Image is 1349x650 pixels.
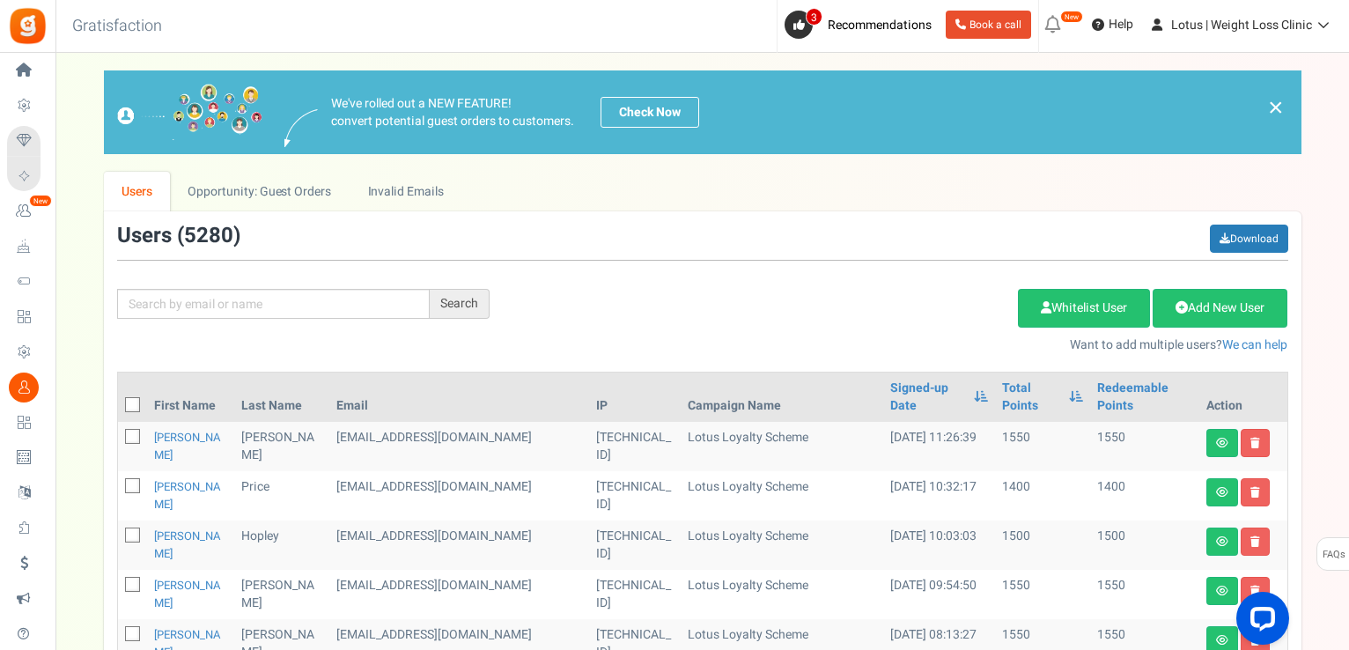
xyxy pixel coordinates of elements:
span: Lotus | Weight Loss Clinic [1171,16,1312,34]
i: Delete user [1250,487,1260,498]
td: [DATE] 09:54:50 [883,570,995,619]
td: 1550 [1090,570,1198,619]
span: 3 [806,8,822,26]
td: customer [329,521,589,570]
td: customer [329,570,589,619]
i: View details [1216,438,1228,448]
a: Book a call [946,11,1031,39]
i: View details [1216,586,1228,596]
td: Lotus Loyalty Scheme [681,471,883,521]
span: Help [1104,16,1133,33]
a: New [7,196,48,226]
td: [PERSON_NAME] [234,422,329,471]
span: FAQs [1322,538,1345,572]
a: Opportunity: Guest Orders [170,172,349,211]
td: 1550 [995,570,1090,619]
a: Invalid Emails [350,172,461,211]
a: 3 Recommendations [785,11,939,39]
i: View details [1216,536,1228,547]
img: Gratisfaction [8,6,48,46]
td: [TECHNICAL_ID] [589,521,681,570]
img: images [117,84,262,141]
a: We can help [1222,336,1287,354]
a: [PERSON_NAME] [154,577,221,611]
td: Price [234,471,329,521]
em: New [29,195,52,207]
th: Email [329,373,589,422]
td: [DATE] 10:32:17 [883,471,995,521]
a: Help [1085,11,1140,39]
td: customer [329,471,589,521]
a: Redeemable Points [1097,380,1191,415]
i: View details [1216,487,1228,498]
i: Delete user [1250,438,1260,448]
th: Campaign Name [681,373,883,422]
td: 1400 [1090,471,1198,521]
input: Search by email or name [117,289,430,319]
p: Want to add multiple users? [516,336,1288,354]
td: [TECHNICAL_ID] [589,422,681,471]
a: × [1268,97,1284,118]
em: New [1060,11,1083,23]
td: [TECHNICAL_ID] [589,471,681,521]
div: Search [430,289,490,319]
a: Check Now [601,97,699,128]
a: Whitelist User [1018,289,1150,328]
h3: Gratisfaction [53,9,181,44]
img: images [284,109,318,147]
td: [DATE] 10:03:03 [883,521,995,570]
i: Delete user [1250,536,1260,547]
td: 1550 [1090,422,1198,471]
th: Action [1199,373,1287,422]
td: 1500 [1090,521,1198,570]
a: [PERSON_NAME] [154,429,221,463]
th: IP [589,373,681,422]
p: We've rolled out a NEW FEATURE! convert potential guest orders to customers. [331,95,574,130]
td: Hopley [234,521,329,570]
td: Lotus Loyalty Scheme [681,521,883,570]
td: Lotus Loyalty Scheme [681,570,883,619]
a: Download [1210,225,1288,253]
a: Total Points [1002,380,1060,415]
h3: Users ( ) [117,225,240,247]
td: customer [329,422,589,471]
span: 5280 [184,220,233,251]
span: Recommendations [828,16,932,34]
td: 1500 [995,521,1090,570]
th: First Name [147,373,235,422]
a: [PERSON_NAME] [154,528,221,562]
a: Users [104,172,171,211]
th: Last Name [234,373,329,422]
a: Add New User [1153,289,1287,328]
td: Lotus Loyalty Scheme [681,422,883,471]
td: 1400 [995,471,1090,521]
td: [DATE] 11:26:39 [883,422,995,471]
a: Signed-up Date [890,380,965,415]
td: 1550 [995,422,1090,471]
td: [PERSON_NAME] [234,570,329,619]
i: View details [1216,635,1228,646]
td: [TECHNICAL_ID] [589,570,681,619]
a: [PERSON_NAME] [154,478,221,513]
